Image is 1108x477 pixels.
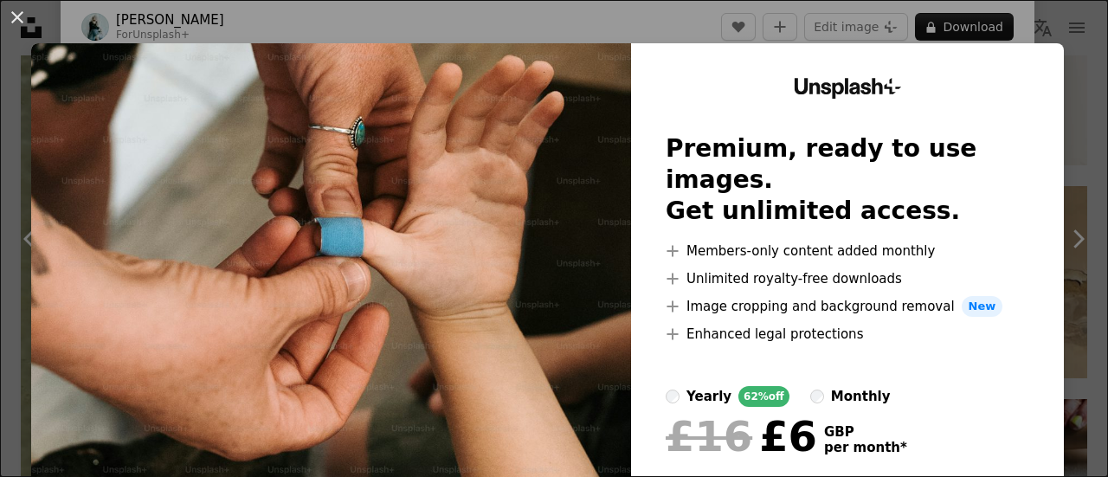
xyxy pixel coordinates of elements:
span: £16 [666,414,752,459]
div: monthly [831,386,891,407]
li: Image cropping and background removal [666,296,1029,317]
li: Unlimited royalty-free downloads [666,268,1029,289]
span: GBP [824,424,907,440]
span: New [962,296,1003,317]
li: Enhanced legal protections [666,324,1029,345]
div: 62% off [738,386,789,407]
input: yearly62%off [666,390,680,403]
li: Members-only content added monthly [666,241,1029,261]
input: monthly [810,390,824,403]
h2: Premium, ready to use images. Get unlimited access. [666,133,1029,227]
span: per month * [824,440,907,455]
div: yearly [686,386,731,407]
div: £6 [666,414,817,459]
